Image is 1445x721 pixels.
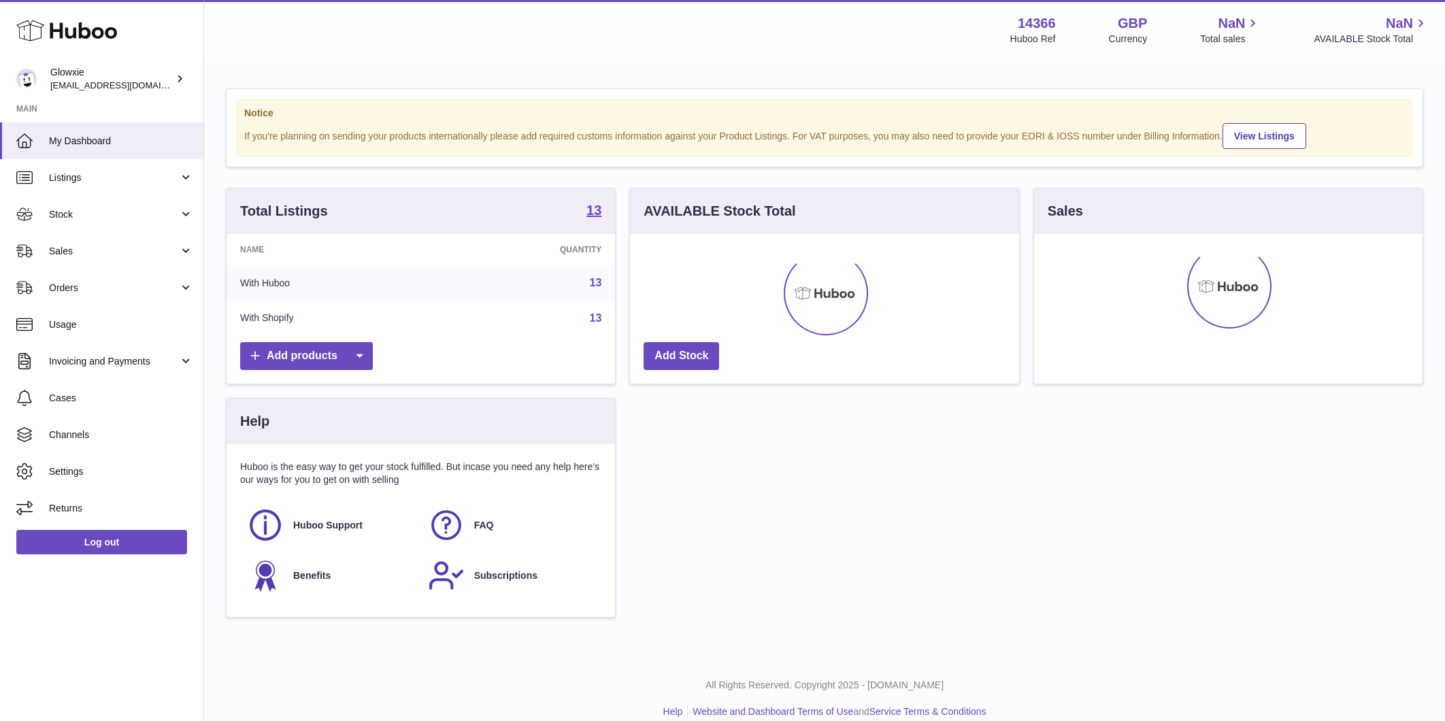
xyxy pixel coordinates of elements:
[244,121,1405,149] div: If you're planning on sending your products internationally please add required customs informati...
[49,282,179,295] span: Orders
[1118,14,1147,33] strong: GBP
[240,460,601,486] p: Huboo is the easy way to get your stock fulfilled. But incase you need any help here's our ways f...
[1314,33,1429,46] span: AVAILABLE Stock Total
[1200,33,1261,46] span: Total sales
[49,502,193,515] span: Returns
[227,301,436,336] td: With Shopify
[644,202,795,220] h3: AVAILABLE Stock Total
[474,519,494,532] span: FAQ
[49,318,193,331] span: Usage
[1109,33,1148,46] div: Currency
[247,557,414,594] a: Benefits
[16,69,37,89] img: internalAdmin-14366@internal.huboo.com
[293,519,363,532] span: Huboo Support
[590,312,602,324] a: 13
[227,265,436,301] td: With Huboo
[49,171,179,184] span: Listings
[240,202,328,220] h3: Total Listings
[49,392,193,405] span: Cases
[1314,14,1429,46] a: NaN AVAILABLE Stock Total
[693,706,853,717] a: Website and Dashboard Terms of Use
[293,569,331,582] span: Benefits
[1223,123,1306,149] a: View Listings
[1218,14,1245,33] span: NaN
[590,277,602,288] a: 13
[215,679,1434,692] p: All Rights Reserved. Copyright 2025 - [DOMAIN_NAME]
[586,203,601,220] a: 13
[49,429,193,441] span: Channels
[240,342,373,370] a: Add products
[474,569,537,582] span: Subscriptions
[586,203,601,217] strong: 13
[50,66,173,92] div: Glowxie
[428,507,595,543] a: FAQ
[688,705,986,718] li: and
[1386,14,1413,33] span: NaN
[240,412,269,431] h3: Help
[436,234,615,265] th: Quantity
[644,342,719,370] a: Add Stock
[869,706,986,717] a: Service Terms & Conditions
[49,245,179,258] span: Sales
[49,135,193,148] span: My Dashboard
[227,234,436,265] th: Name
[247,507,414,543] a: Huboo Support
[663,706,683,717] a: Help
[49,465,193,478] span: Settings
[1018,14,1056,33] strong: 14366
[50,80,200,90] span: [EMAIL_ADDRESS][DOMAIN_NAME]
[244,107,1405,120] strong: Notice
[428,557,595,594] a: Subscriptions
[1200,14,1261,46] a: NaN Total sales
[1048,202,1083,220] h3: Sales
[49,208,179,221] span: Stock
[16,530,187,554] a: Log out
[1010,33,1056,46] div: Huboo Ref
[49,355,179,368] span: Invoicing and Payments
